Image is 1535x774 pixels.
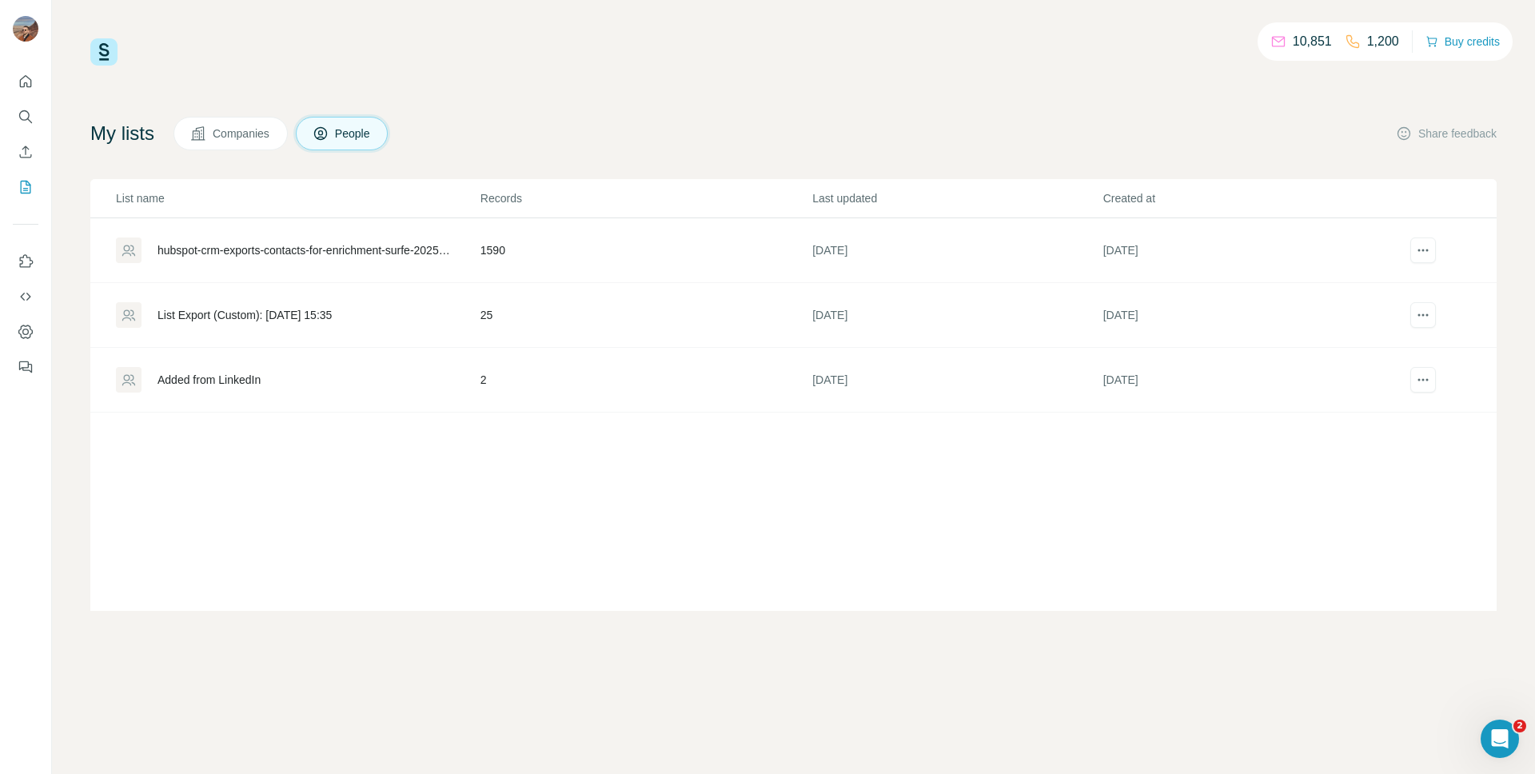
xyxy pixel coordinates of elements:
[1367,32,1399,51] p: 1,200
[157,307,332,323] div: List Export (Custom): [DATE] 15:35
[811,348,1102,413] td: [DATE]
[13,16,38,42] img: Avatar
[811,218,1102,283] td: [DATE]
[13,173,38,201] button: My lists
[335,126,372,142] span: People
[1513,720,1526,732] span: 2
[1481,720,1519,758] iframe: Intercom live chat
[90,38,118,66] img: Surfe Logo
[157,242,453,258] div: hubspot-crm-exports-contacts-for-enrichment-surfe-2025-09-18-1
[13,102,38,131] button: Search
[1102,218,1393,283] td: [DATE]
[1103,190,1392,206] p: Created at
[1102,283,1393,348] td: [DATE]
[13,282,38,311] button: Use Surfe API
[13,317,38,346] button: Dashboard
[480,190,811,206] p: Records
[90,121,154,146] h4: My lists
[480,348,811,413] td: 2
[213,126,271,142] span: Companies
[811,283,1102,348] td: [DATE]
[116,190,479,206] p: List name
[157,372,261,388] div: Added from LinkedIn
[1410,302,1436,328] button: actions
[1410,367,1436,393] button: actions
[1102,348,1393,413] td: [DATE]
[13,353,38,381] button: Feedback
[480,283,811,348] td: 25
[1396,126,1497,142] button: Share feedback
[13,138,38,166] button: Enrich CSV
[13,67,38,96] button: Quick start
[13,247,38,276] button: Use Surfe on LinkedIn
[480,218,811,283] td: 1590
[812,190,1101,206] p: Last updated
[1410,237,1436,263] button: actions
[1425,30,1500,53] button: Buy credits
[1293,32,1332,51] p: 10,851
